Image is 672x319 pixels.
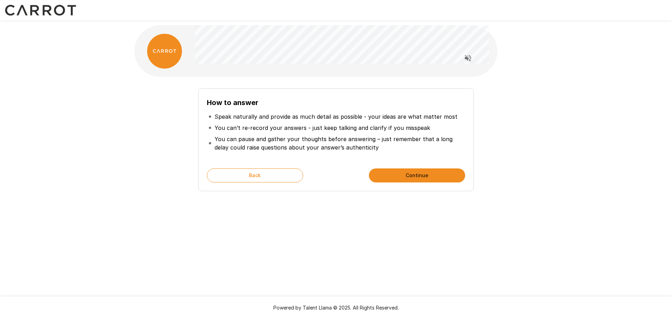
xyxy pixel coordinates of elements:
img: carrot_logo.png [147,34,182,69]
p: You can’t re-record your answers - just keep talking and clarify if you misspeak [215,124,430,132]
button: Back [207,168,303,182]
p: Speak naturally and provide as much detail as possible - your ideas are what matter most [215,112,457,121]
p: Powered by Talent Llama © 2025. All Rights Reserved. [8,304,664,311]
p: You can pause and gather your thoughts before answering – just remember that a long delay could r... [215,135,464,152]
button: Read questions aloud [461,51,475,65]
b: How to answer [207,98,258,107]
button: Continue [369,168,465,182]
